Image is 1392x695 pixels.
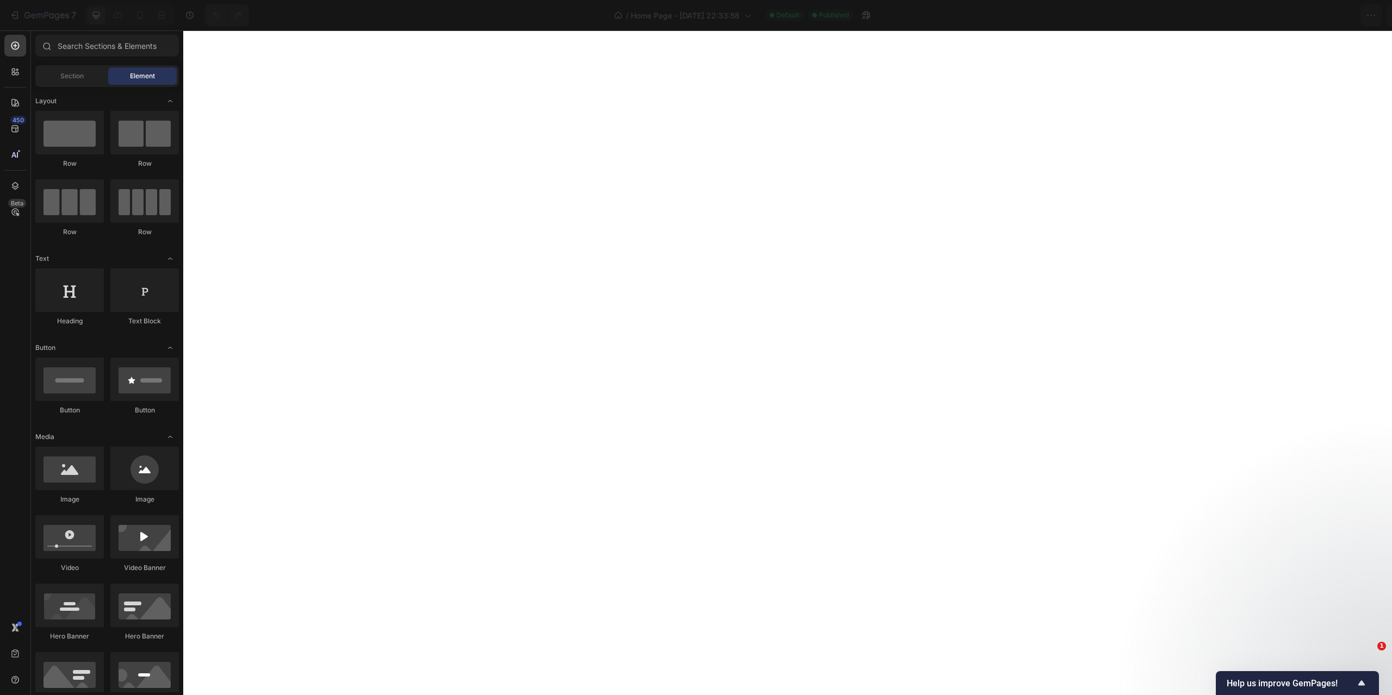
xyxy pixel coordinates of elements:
[35,35,179,57] input: Search Sections & Elements
[161,339,179,356] span: Toggle open
[35,96,57,106] span: Layout
[1329,10,1356,21] div: Publish
[110,631,179,641] div: Hero Banner
[183,30,1392,695] iframe: Design area
[10,116,26,124] div: 450
[110,227,179,237] div: Row
[110,316,179,326] div: Text Block
[35,227,104,237] div: Row
[776,10,799,20] span: Default
[1289,11,1307,20] span: Save
[819,10,849,20] span: Published
[205,4,249,26] div: Undo/Redo
[1279,4,1315,26] button: Save
[35,494,104,504] div: Image
[631,10,739,21] span: Home Page - [DATE] 22:33:58
[35,405,104,415] div: Button
[161,428,179,446] span: Toggle open
[35,254,49,264] span: Text
[8,199,26,208] div: Beta
[4,4,81,26] button: 7
[626,10,629,21] span: /
[110,405,179,415] div: Button
[110,494,179,504] div: Image
[110,563,179,573] div: Video Banner
[1355,658,1381,684] iframe: Intercom live chat
[35,159,104,168] div: Row
[71,9,76,22] p: 7
[35,343,55,353] span: Button
[161,250,179,267] span: Toggle open
[110,159,179,168] div: Row
[1227,677,1368,690] button: Show survey - Help us improve GemPages!
[1377,642,1386,650] span: 1
[161,92,179,110] span: Toggle open
[130,71,155,81] span: Element
[60,71,84,81] span: Section
[35,432,54,442] span: Media
[35,563,104,573] div: Video
[35,316,104,326] div: Heading
[1320,4,1365,26] button: Publish
[35,631,104,641] div: Hero Banner
[1227,678,1355,688] span: Help us improve GemPages!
